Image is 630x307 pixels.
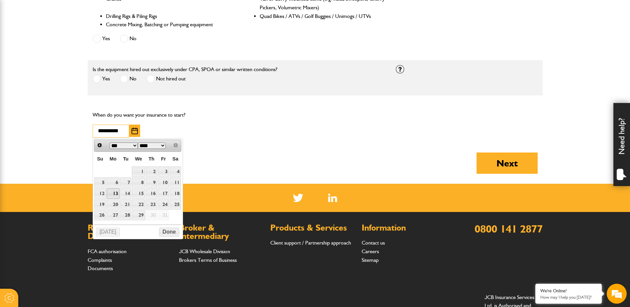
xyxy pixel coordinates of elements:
a: Prev [95,141,105,150]
span: Prev [97,143,102,148]
a: 9 [146,177,157,188]
a: 14 [120,188,132,199]
label: No [120,75,136,83]
div: We're Online! [540,288,597,294]
div: Need help? [613,103,630,186]
img: Twitter [293,194,303,202]
a: 24 [158,199,169,210]
li: Concrete Mixing, Batching or Pumping equipment [106,20,232,29]
a: 18 [170,188,181,199]
a: 16 [146,188,157,199]
a: Sitemap [362,257,379,263]
h2: Products & Services [270,224,355,232]
p: When do you want your insurance to start? [93,111,234,119]
label: No [120,35,136,43]
span: Sunday [97,156,103,161]
a: Careers [362,248,379,255]
label: Not hired out [146,75,186,83]
h2: Information [362,224,446,232]
a: 20 [107,199,120,210]
a: Complaints [88,257,112,263]
a: 12 [94,188,106,199]
a: 13 [107,188,120,199]
a: 29 [132,210,145,221]
a: Documents [88,265,113,271]
a: 3 [158,166,169,177]
a: 0800 141 2877 [475,222,543,235]
a: 28 [120,210,132,221]
a: Contact us [362,240,385,246]
a: Client support / Partnership approach [270,240,351,246]
img: Choose date [132,128,138,134]
label: Yes [93,75,110,83]
a: 17 [158,188,169,199]
p: How may I help you today? [540,295,597,300]
a: JCB Wholesale Division [179,248,230,255]
a: 7 [120,177,132,188]
a: 21 [120,199,132,210]
a: 23 [146,199,157,210]
li: Drilling Rigs & Piling Rigs [106,12,232,21]
a: FCA authorisation [88,248,127,255]
a: 4 [170,166,181,177]
a: 19 [94,199,106,210]
button: [DATE] [96,228,120,237]
a: 6 [107,177,120,188]
label: Is the equipment hired out exclusively under CPA, SPOA or similar written conditions? [93,67,277,72]
img: Linked In [328,194,337,202]
a: 5 [94,177,106,188]
a: 11 [170,177,181,188]
a: Brokers Terms of Business [179,257,237,263]
span: Saturday [172,156,178,161]
a: 1 [132,166,145,177]
a: 15 [132,188,145,199]
a: 25 [170,199,181,210]
button: Done [159,228,179,237]
h2: Broker & Intermediary [179,224,264,241]
a: 10 [158,177,169,188]
span: Thursday [148,156,154,161]
li: Quad Bikes / ATVs / Golf Buggies / Unimogs / UTVs [260,12,386,21]
span: Wednesday [135,156,142,161]
a: 27 [107,210,120,221]
a: 8 [132,177,145,188]
a: LinkedIn [328,194,337,202]
label: Yes [93,35,110,43]
span: Monday [110,156,117,161]
a: 2 [146,166,157,177]
span: Friday [161,156,166,161]
span: Tuesday [123,156,129,161]
button: Next [477,153,538,174]
a: 26 [94,210,106,221]
a: 22 [132,199,145,210]
h2: Regulations & Documents [88,224,172,241]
